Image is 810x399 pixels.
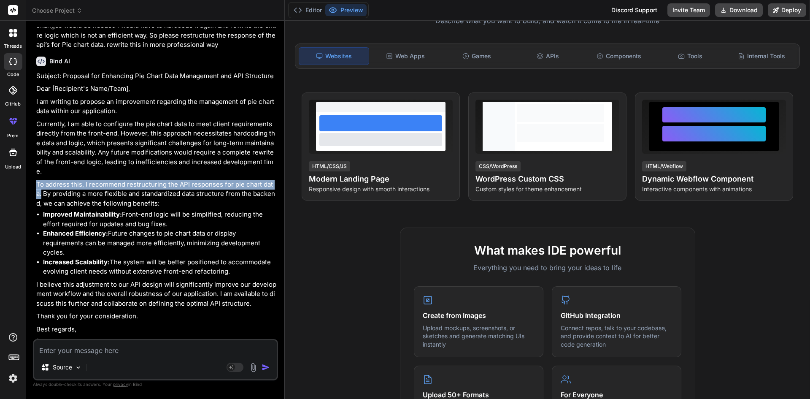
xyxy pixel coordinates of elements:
p: Connect repos, talk to your codebase, and provide context to AI for better code generation [561,324,672,349]
h4: Dynamic Webflow Component [642,173,786,185]
div: Web Apps [371,47,440,65]
img: Pick Models [75,364,82,371]
p: Always double-check its answers. Your in Bind [33,380,278,388]
label: code [7,71,19,78]
span: privacy [113,382,128,387]
h6: Bind AI [49,57,70,65]
p: Thank you for your consideration. [36,312,276,321]
p: Upload mockups, screenshots, or sketches and generate matching UIs instantly [423,324,535,349]
label: threads [4,43,22,50]
p: I am writing to propose an improvement regarding the management of pie chart data within our appl... [36,97,276,116]
div: Games [442,47,512,65]
p: Everything you need to bring your ideas to life [414,263,681,273]
p: Responsive design with smooth interactions [309,185,453,193]
p: Best regards, [36,325,276,334]
div: Internal Tools [726,47,796,65]
strong: Improved Maintainability: [43,210,122,218]
div: Websites [299,47,369,65]
span: Choose Project [32,6,82,15]
li: Front-end logic will be simplified, reducing the effort required for updates and bug fixes. [43,210,276,229]
button: Invite Team [667,3,710,17]
button: Download [715,3,763,17]
div: Components [584,47,654,65]
strong: Increased Scalability: [43,258,110,266]
button: Preview [325,4,367,16]
img: icon [262,363,270,372]
label: Upload [5,163,21,171]
button: Deploy [768,3,806,17]
label: GitHub [5,100,21,108]
p: [Your Name] [36,337,276,347]
h4: Modern Landing Page [309,173,453,185]
strong: Enhanced Efficiency: [43,229,108,237]
p: Currently, I am able to configure the pie chart data to meet client requirements directly from th... [36,119,276,176]
img: attachment [248,363,258,372]
li: Future changes to pie chart data or display requirements can be managed more efficiently, minimiz... [43,229,276,258]
div: HTML/Webflow [642,161,686,171]
div: Discord Support [606,3,662,17]
div: Tools [656,47,725,65]
p: Custom styles for theme enhancement [475,185,619,193]
label: prem [7,132,19,139]
h4: Create from Images [423,310,535,320]
p: Source [53,363,72,372]
img: settings [6,371,20,385]
p: Dear [Recipient's Name/Team], [36,84,276,94]
div: APIs [513,47,583,65]
li: The system will be better positioned to accommodate evolving client needs without extensive front... [43,258,276,277]
div: CSS/WordPress [475,161,521,171]
p: Describe what you want to build, and watch it come to life in real-time [290,16,805,27]
div: HTML/CSS/JS [309,161,350,171]
p: To address this, I recommend restructuring the API responses for pie chart data. By providing a m... [36,180,276,209]
h4: WordPress Custom CSS [475,173,619,185]
p: I believe this adjustment to our API design will significantly improve our development workflow a... [36,280,276,309]
h2: What makes IDE powerful [414,242,681,259]
h4: GitHub Integration [561,310,672,320]
p: Subject: Proposal for Enhancing Pie Chart Data Management and API Structure [36,71,276,81]
button: Editor [290,4,325,16]
p: Interactive components with animations [642,185,786,193]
